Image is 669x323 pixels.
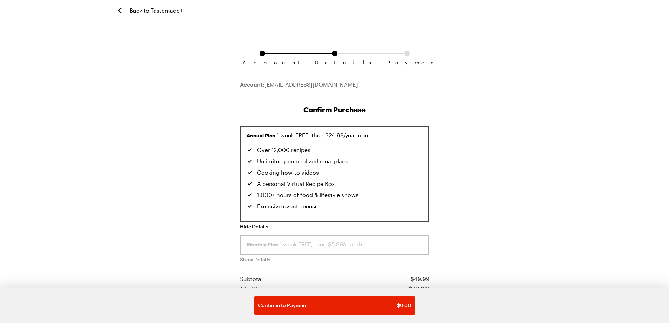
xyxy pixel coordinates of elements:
[247,146,381,211] ul: Tastemade+ Annual subscription benefits
[240,256,270,263] span: Show Details
[240,81,264,88] span: Account:
[257,146,310,154] span: Over 12,000 recipes
[240,51,429,60] ol: Subscription checkout form navigation
[387,60,427,65] span: Payment
[247,131,423,140] div: 1 week FREE, then $24.99/year one
[240,235,429,255] button: Monthly Plan 1 week FREE, then $5.99/month
[247,240,423,248] div: 1 week FREE, then $5.99/month
[240,126,429,222] button: Annual Plan 1 week FREE, then $24.99/year oneTastemade+ Annual subscription benefits
[397,302,411,309] span: $ 0.00
[257,180,335,188] span: A personal Virtual Recipe Box
[257,202,318,211] span: Exclusive event access
[407,285,429,293] div: ($ 49.99 )
[411,275,429,283] div: $ 49.99
[240,285,276,293] div: Trial Discount
[254,296,415,315] button: Continue to Payment$0.00
[240,275,263,283] div: Subtotal
[257,191,359,199] span: 1,000+ hours of food & lifestyle shows
[240,223,268,230] button: Hide Details
[240,80,429,96] div: [EMAIL_ADDRESS][DOMAIN_NAME]
[315,60,354,65] span: Details
[247,132,275,139] span: Annual Plan
[243,60,282,65] span: Account
[247,241,278,248] span: Monthly Plan
[258,302,308,309] span: Continue to Payment
[257,168,319,177] span: Cooking how-to videos
[240,105,429,115] h1: Confirm Purchase
[130,6,183,15] span: Back to Tastemade+
[257,157,348,166] span: Unlimited personalized meal plans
